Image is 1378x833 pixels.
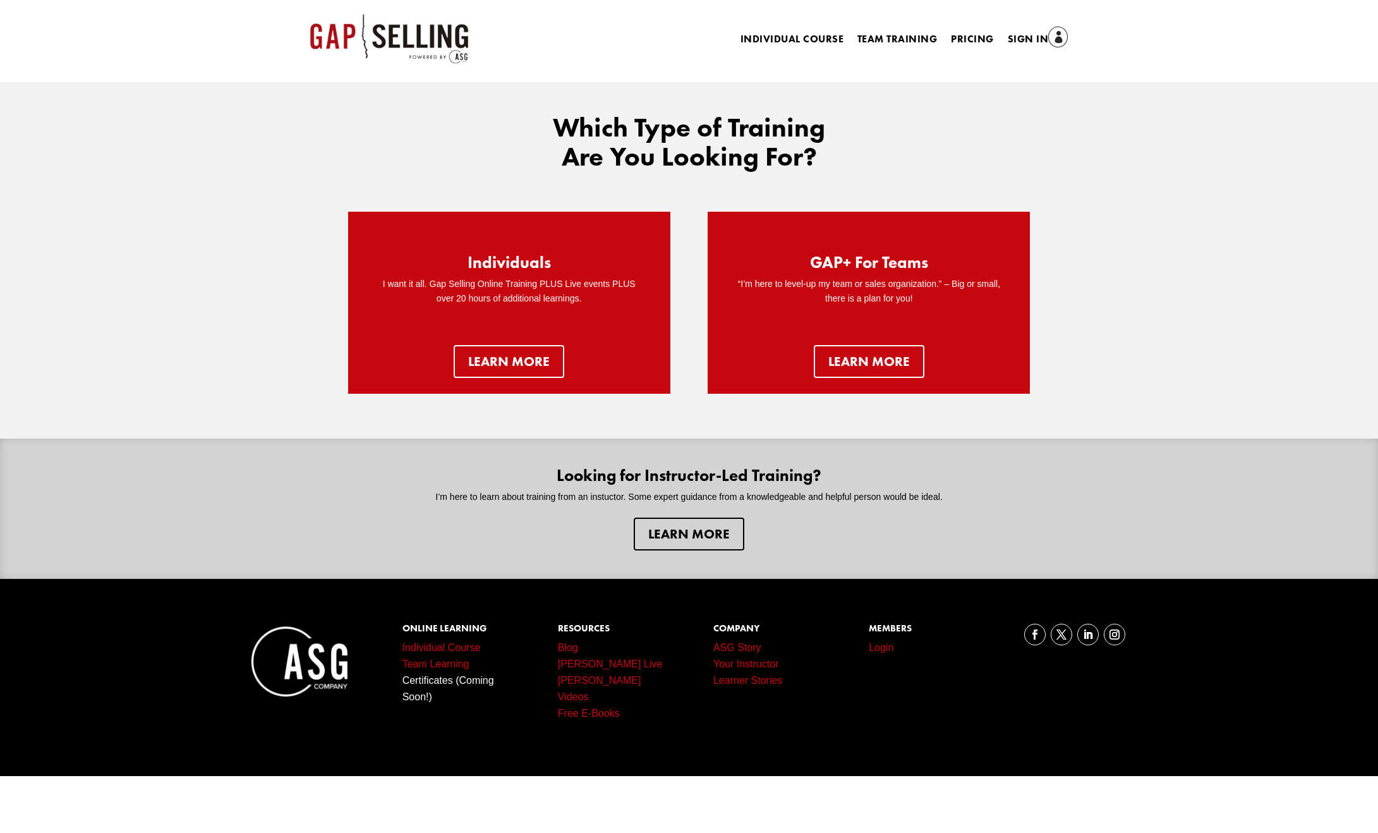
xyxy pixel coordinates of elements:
[1077,624,1099,645] a: Follow on LinkedIn
[558,624,665,640] h4: Resources
[857,35,937,49] a: Team Training
[1051,624,1072,645] a: Follow on X
[558,659,662,669] a: [PERSON_NAME] Live
[814,345,924,378] a: learn more
[713,624,820,640] h4: Company
[558,675,641,702] a: [PERSON_NAME] Videos
[713,659,778,669] a: Your Instructor
[869,642,893,653] a: Login
[1024,624,1046,645] a: Follow on Facebook
[402,642,481,653] a: Individual Course
[373,277,645,307] p: I want it all. Gap Selling Online Training PLUS Live events PLUS over 20 hours of additional lear...
[1008,31,1068,49] a: Sign In
[402,672,509,705] li: Certificates (Coming Soon!)
[402,659,469,669] a: Team Learning
[634,518,744,550] a: Learn more
[951,35,993,49] a: Pricing
[468,254,551,277] h2: Individuals
[247,624,354,700] img: asg-company-black-footer
[740,35,843,49] a: Individual Course
[713,642,761,653] a: ASG Story
[869,624,976,640] h4: Members
[454,345,564,378] a: Learn more
[1104,624,1125,645] a: Follow on Instagram
[368,490,1010,505] p: I’m here to learn about training from an instuctor. Some expert guidance from a knowledgeable and...
[713,675,782,686] a: Learner Stories
[531,113,847,178] h2: Which Type of Training Are You Looking For?
[558,708,620,719] a: Free E-Books
[402,624,509,640] h4: Online Learning
[733,277,1005,307] p: “I’m here to level-up my team or sales organization.” – Big or small, there is a plan for you!
[558,642,578,653] a: Blog
[368,467,1010,490] h2: Looking for Instructor-Led Training?
[810,254,928,277] h2: GAP+ For Teams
